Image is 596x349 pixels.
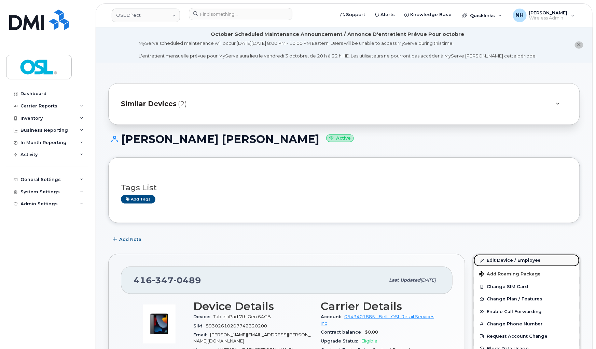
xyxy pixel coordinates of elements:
span: Upgrade Status [321,338,362,344]
h3: Device Details [193,300,313,312]
button: close notification [575,41,583,49]
h3: Carrier Details [321,300,441,312]
a: Edit Device / Employee [474,254,580,267]
span: Similar Devices [121,99,177,109]
span: 0489 [174,275,201,285]
a: 0543401885 - Bell - OSL Retail Services Inc [321,314,434,325]
div: MyServe scheduled maintenance will occur [DATE][DATE] 8:00 PM - 10:00 PM Eastern. Users will be u... [139,40,537,59]
span: Contract balance [321,329,365,335]
span: $0.00 [365,329,378,335]
span: Account [321,314,345,319]
span: 416 [134,275,201,285]
span: 347 [152,275,174,285]
div: October Scheduled Maintenance Announcement / Annonce D'entretient Prévue Pour octobre [211,31,465,38]
span: Add Note [119,236,141,243]
span: Add Roaming Package [479,271,541,278]
h3: Tags List [121,183,567,192]
h1: [PERSON_NAME] [PERSON_NAME] [108,133,580,145]
small: Active [326,134,354,142]
span: Tablet iPad 7th Gen 64GB [213,314,271,319]
span: SIM [193,323,206,328]
span: Eligible [362,338,378,344]
span: Last updated [389,277,420,283]
span: Enable Call Forwarding [487,309,542,314]
button: Add Note [108,233,147,246]
button: Request Account Change [474,330,580,342]
img: image20231002-3703462-pkdcrn.jpeg [139,303,180,345]
button: Change SIM Card [474,281,580,293]
span: [DATE] [420,277,436,283]
button: Change Plan / Features [474,293,580,305]
button: Change Phone Number [474,318,580,330]
span: Device [193,314,213,319]
span: 89302610207742320200 [206,323,267,328]
span: Email [193,332,210,337]
span: [PERSON_NAME][EMAIL_ADDRESS][PERSON_NAME][DOMAIN_NAME] [193,332,310,344]
a: Add tags [121,195,155,204]
button: Enable Call Forwarding [474,306,580,318]
span: Change Plan / Features [487,297,543,302]
button: Add Roaming Package [474,267,580,281]
span: (2) [178,99,187,109]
